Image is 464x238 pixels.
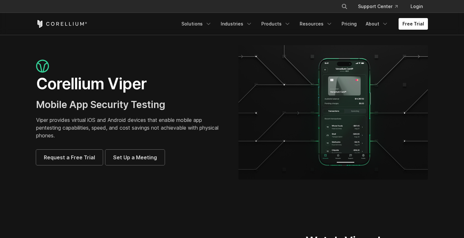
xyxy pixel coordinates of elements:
p: Viper provides virtual iOS and Android devices that enable mobile app pentesting capabilities, sp... [36,116,226,139]
img: viper_icon_large [36,60,49,73]
a: Login [405,1,428,12]
span: Set Up a Meeting [113,154,157,161]
a: About [362,18,392,30]
a: Request a Free Trial [36,150,103,165]
h1: Corellium Viper [36,74,226,94]
a: Set Up a Meeting [105,150,165,165]
button: Search [339,1,350,12]
span: Request a Free Trial [44,154,95,161]
img: viper_hero [238,45,428,180]
a: Industries [217,18,256,30]
a: Solutions [178,18,216,30]
a: Corellium Home [36,20,87,28]
a: Free Trial [399,18,428,30]
a: Support Center [353,1,403,12]
a: Resources [296,18,336,30]
a: Pricing [338,18,361,30]
a: Products [257,18,295,30]
div: Navigation Menu [333,1,428,12]
span: Mobile App Security Testing [36,99,165,110]
div: Navigation Menu [178,18,428,30]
